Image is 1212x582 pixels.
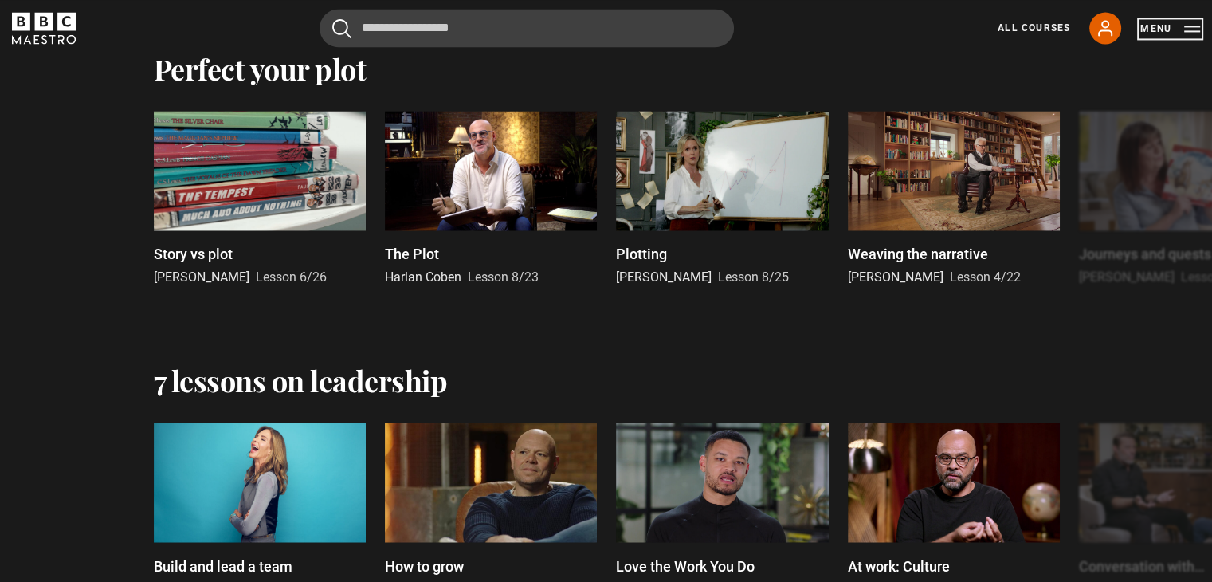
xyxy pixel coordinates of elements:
[154,243,233,265] p: Story vs plot
[385,243,439,265] p: The Plot
[848,555,950,576] p: At work: Culture
[385,555,464,576] p: How to grow
[154,269,249,285] span: [PERSON_NAME]
[950,269,1021,285] span: Lesson 4/22
[1079,243,1211,265] p: Journeys and quests
[154,52,367,85] h2: Perfect your plot
[468,269,539,285] span: Lesson 8/23
[616,555,755,576] p: Love the Work You Do
[320,9,734,47] input: Search
[154,555,292,576] p: Build and lead a team
[385,111,597,287] a: The Plot Harlan Coben Lesson 8/23
[848,243,988,265] p: Weaving the narrative
[154,364,448,397] h2: 7 lessons on leadership
[848,269,943,285] span: [PERSON_NAME]
[385,269,461,285] span: Harlan Coben
[1140,21,1200,37] button: Toggle navigation
[12,12,76,44] svg: BBC Maestro
[616,243,667,265] p: Plotting
[998,21,1070,35] a: All Courses
[848,111,1060,287] a: Weaving the narrative [PERSON_NAME] Lesson 4/22
[616,111,828,287] a: Plotting [PERSON_NAME] Lesson 8/25
[154,111,366,287] a: Story vs plot [PERSON_NAME] Lesson 6/26
[718,269,789,285] span: Lesson 8/25
[256,269,327,285] span: Lesson 6/26
[332,18,351,38] button: Submit the search query
[616,269,712,285] span: [PERSON_NAME]
[1079,269,1175,285] span: [PERSON_NAME]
